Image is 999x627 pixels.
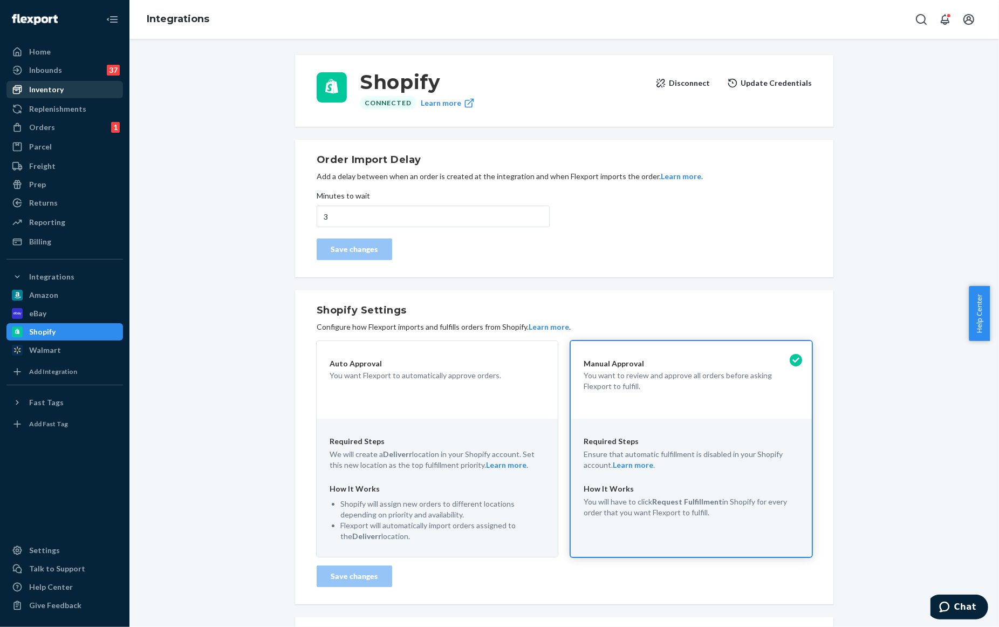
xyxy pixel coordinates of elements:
div: Reporting [29,217,65,228]
p: Flexport will automatically import orders assigned to the location. [340,520,545,542]
a: Add Fast Tag [6,415,123,433]
p: Configure how Flexport imports and fulfills orders from Shopify. . [317,322,812,332]
a: Replenishments [6,100,123,118]
div: Help Center [29,582,73,592]
ol: breadcrumbs [138,4,218,35]
div: Returns [29,197,58,208]
div: Shopify [29,326,56,337]
div: Settings [29,545,60,556]
p: You will have to click in Shopify for every order that you want Flexport to fulfill. [584,496,799,518]
button: Open Search Box [911,9,932,30]
div: eBay [29,308,46,319]
a: Inbounds37 [6,62,123,79]
button: Give Feedback [6,597,123,614]
p: How It Works [330,483,545,494]
div: Connected [360,96,416,110]
div: Parcel [29,141,52,152]
a: Walmart [6,342,123,359]
div: Replenishments [29,104,86,114]
button: Learn more [613,460,653,471]
button: Auto ApprovalYou want Flexport to automatically approve orders.Required StepsWe will create aDeli... [317,341,558,557]
a: Freight [6,158,123,175]
img: Flexport logo [12,14,58,25]
p: Shopify will assign new orders to different locations depending on priority and availability. [340,499,545,520]
p: Add a delay between when an order is created at the integration and when Flexport imports the ord... [317,171,812,182]
button: Save changes [317,565,392,587]
a: Parcel [6,138,123,155]
div: Save changes [326,244,383,255]
p: Required Steps [584,436,799,447]
div: Billing [29,236,51,247]
a: Learn more [421,96,475,110]
a: Amazon [6,287,123,304]
div: Fast Tags [29,397,64,408]
p: Auto Approval [330,358,545,369]
div: Give Feedback [29,600,81,611]
button: Close Navigation [101,9,123,30]
button: Update Credentials [727,72,812,94]
button: Help Center [969,286,990,341]
a: Help Center [6,578,123,596]
a: Returns [6,194,123,212]
a: Home [6,43,123,60]
div: Inbounds [29,65,62,76]
button: Learn more [529,322,569,332]
p: You want to review and approve all orders before asking Flexport to fulfill. [584,370,799,392]
a: Integrations [147,13,209,25]
strong: Deliverr [383,449,412,459]
strong: Request Fulfillment [652,497,722,506]
strong: Deliverr [352,531,381,541]
button: Disconnect [655,72,710,94]
h3: Shopify [360,72,647,92]
button: Fast Tags [6,394,123,411]
p: How It Works [584,483,799,494]
p: Manual Approval [584,358,799,369]
div: Prep [29,179,46,190]
div: Orders [29,122,55,133]
button: Integrations [6,268,123,285]
div: Walmart [29,345,61,356]
a: Reporting [6,214,123,231]
button: Learn more [486,460,526,471]
div: Integrations [29,271,74,282]
div: Home [29,46,51,57]
a: eBay [6,305,123,322]
a: Settings [6,542,123,559]
a: Inventory [6,81,123,98]
button: Talk to Support [6,560,123,577]
button: Manual ApprovalYou want to review and approve all orders before asking Flexport to fulfill.Requir... [571,341,812,557]
button: Open notifications [934,9,956,30]
div: Add Integration [29,367,77,376]
div: Save changes [326,571,383,582]
a: Add Integration [6,363,123,380]
input: Minutes to wait [317,206,550,227]
div: 37 [107,65,120,76]
span: Minutes to wait [317,190,370,206]
div: Inventory [29,84,64,95]
a: Billing [6,233,123,250]
button: Open account menu [958,9,980,30]
a: Prep [6,176,123,193]
h2: Shopify Settings [317,303,812,317]
button: Learn more [661,171,701,182]
p: Ensure that automatic fulfillment is disabled in your Shopify account. . [584,449,799,471]
h2: Order Import Delay [317,153,812,167]
a: Orders1 [6,119,123,136]
div: Add Fast Tag [29,419,68,428]
p: Required Steps [330,436,545,447]
p: We will create a location in your Shopify account. Set this new location as the top fulfillment p... [330,449,545,471]
div: Amazon [29,290,58,301]
button: Save changes [317,238,392,260]
iframe: Opens a widget where you can chat to one of our agents [930,595,988,622]
div: Freight [29,161,56,172]
div: Talk to Support [29,563,85,574]
a: Shopify [6,323,123,340]
div: 1 [111,122,120,133]
p: You want Flexport to automatically approve orders. [330,370,545,381]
